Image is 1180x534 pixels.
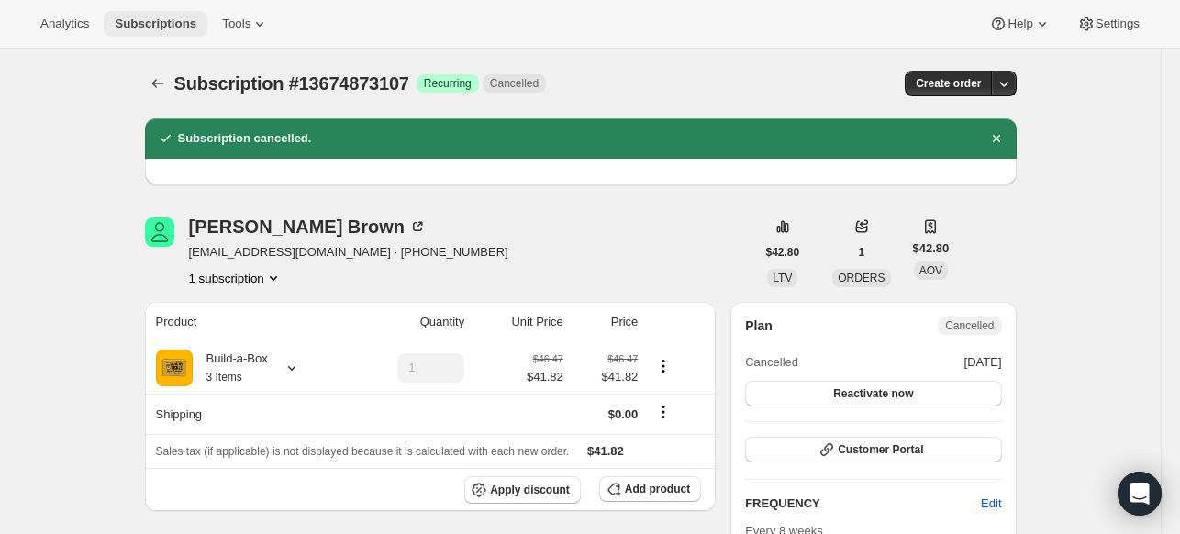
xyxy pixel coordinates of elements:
[464,476,581,504] button: Apply discount
[189,243,508,261] span: [EMAIL_ADDRESS][DOMAIN_NAME] · [PHONE_NUMBER]
[945,318,994,333] span: Cancelled
[838,442,923,457] span: Customer Portal
[625,482,690,496] span: Add product
[984,126,1009,151] button: Dismiss notification
[145,217,174,247] span: Barbara A Brown
[649,402,678,422] button: Shipping actions
[978,11,1062,37] button: Help
[145,302,348,342] th: Product
[745,437,1001,462] button: Customer Portal
[905,71,992,96] button: Create order
[222,17,250,31] span: Tools
[1096,17,1140,31] span: Settings
[115,17,196,31] span: Subscriptions
[206,371,242,384] small: 3 Items
[745,381,1001,406] button: Reactivate now
[773,272,792,284] span: LTV
[145,394,348,434] th: Shipping
[104,11,207,37] button: Subscriptions
[916,76,981,91] span: Create order
[859,245,865,260] span: 1
[156,350,193,386] img: product img
[919,264,942,277] span: AOV
[745,317,773,335] h2: Plan
[981,495,1001,513] span: Edit
[211,11,280,37] button: Tools
[145,71,171,96] button: Subscriptions
[178,129,312,148] h2: Subscription cancelled.
[569,302,644,342] th: Price
[193,350,268,386] div: Build-a-Box
[607,353,638,364] small: $46.47
[1118,472,1162,516] div: Open Intercom Messenger
[490,483,570,497] span: Apply discount
[587,444,624,458] span: $41.82
[745,495,981,513] h2: FREQUENCY
[608,407,639,421] span: $0.00
[533,353,563,364] small: $46.47
[838,272,885,284] span: ORDERS
[490,76,539,91] span: Cancelled
[1007,17,1032,31] span: Help
[848,239,876,265] button: 1
[599,476,701,502] button: Add product
[347,302,470,342] th: Quantity
[189,217,428,236] div: [PERSON_NAME] Brown
[755,239,811,265] button: $42.80
[964,353,1002,372] span: [DATE]
[40,17,89,31] span: Analytics
[174,73,409,94] span: Subscription #13674873107
[470,302,569,342] th: Unit Price
[913,239,950,258] span: $42.80
[574,368,639,386] span: $41.82
[745,353,798,372] span: Cancelled
[766,245,800,260] span: $42.80
[1066,11,1151,37] button: Settings
[424,76,472,91] span: Recurring
[649,356,678,376] button: Product actions
[833,386,913,401] span: Reactivate now
[29,11,100,37] button: Analytics
[970,489,1012,518] button: Edit
[527,368,563,386] span: $41.82
[189,269,283,287] button: Product actions
[156,445,570,458] span: Sales tax (if applicable) is not displayed because it is calculated with each new order.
